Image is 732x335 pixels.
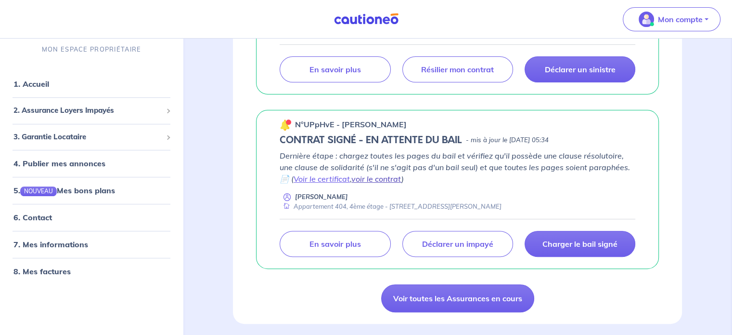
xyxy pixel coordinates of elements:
[13,132,162,143] span: 3. Garantie Locataire
[13,267,71,277] a: 8. Mes factures
[4,235,179,255] div: 7. Mes informations
[13,80,49,89] a: 1. Accueil
[466,135,549,145] p: - mis à jour le [DATE] 05:34
[402,56,513,82] a: Résilier mon contrat
[544,65,615,74] p: Déclarer un sinistre
[13,213,52,223] a: 6. Contact
[42,45,141,54] p: MON ESPACE PROPRIÉTAIRE
[13,186,115,196] a: 5.NOUVEAUMes bons plans
[639,12,654,27] img: illu_account_valid_menu.svg
[4,102,179,121] div: 2. Assurance Loyers Impayés
[658,13,703,25] p: Mon compte
[280,134,462,146] h5: CONTRAT SIGNÉ - EN ATTENTE DU BAIL
[4,128,179,147] div: 3. Garantie Locataire
[4,75,179,94] div: 1. Accueil
[280,119,291,131] img: 🔔
[351,174,401,184] a: voir le contrat
[4,181,179,201] div: 5.NOUVEAUMes bons plans
[13,240,88,250] a: 7. Mes informations
[623,7,720,31] button: illu_account_valid_menu.svgMon compte
[295,192,348,201] p: [PERSON_NAME]
[381,284,534,312] a: Voir toutes les Assurances en cours
[294,174,350,184] a: Voir le certificat
[4,154,179,174] div: 4. Publier mes annonces
[525,56,635,82] a: Déclarer un sinistre
[542,239,617,249] p: Charger le bail signé
[280,202,501,211] div: Appartement 404, 4ème étage - [STREET_ADDRESS][PERSON_NAME]
[309,65,360,74] p: En savoir plus
[13,159,105,169] a: 4. Publier mes annonces
[295,119,407,130] p: n°UPpHvE - [PERSON_NAME]
[13,106,162,117] span: 2. Assurance Loyers Impayés
[280,56,390,82] a: En savoir plus
[280,134,635,146] div: state: CONTRACT-SIGNED, Context: NEW,MAYBE-CERTIFICATE,ALONE,LESSOR-DOCUMENTS
[330,13,402,25] img: Cautioneo
[280,150,635,185] p: Dernière étape : chargez toutes les pages du bail et vérifiez qu'il possède une clause résolutoir...
[280,231,390,257] a: En savoir plus
[525,231,635,257] a: Charger le bail signé
[4,262,179,281] div: 8. Mes factures
[421,65,494,74] p: Résilier mon contrat
[4,208,179,228] div: 6. Contact
[422,239,493,249] p: Déclarer un impayé
[402,231,513,257] a: Déclarer un impayé
[309,239,360,249] p: En savoir plus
